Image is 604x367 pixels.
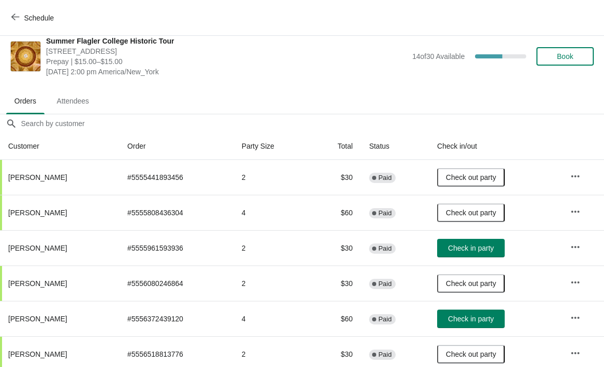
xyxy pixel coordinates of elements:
[233,230,311,266] td: 2
[119,133,233,160] th: Order
[378,315,392,323] span: Paid
[8,350,67,358] span: [PERSON_NAME]
[437,168,505,187] button: Check out party
[311,195,361,230] td: $60
[119,230,233,266] td: # 5555961593936
[46,36,407,46] span: Summer Flagler College Historic Tour
[5,9,62,27] button: Schedule
[378,280,392,288] span: Paid
[8,173,67,181] span: [PERSON_NAME]
[233,301,311,336] td: 4
[24,14,54,22] span: Schedule
[378,174,392,182] span: Paid
[311,266,361,301] td: $30
[536,47,594,66] button: Book
[311,160,361,195] td: $30
[8,315,67,323] span: [PERSON_NAME]
[20,114,604,133] input: Search by customer
[46,46,407,56] span: [STREET_ADDRESS]
[437,239,505,257] button: Check in party
[8,244,67,252] span: [PERSON_NAME]
[46,67,407,77] span: [DATE] 2:00 pm America/New_York
[233,160,311,195] td: 2
[46,56,407,67] span: Prepay | $15.00–$15.00
[6,92,45,110] span: Orders
[119,195,233,230] td: # 5555808436304
[8,279,67,288] span: [PERSON_NAME]
[437,274,505,293] button: Check out party
[437,310,505,328] button: Check in party
[8,209,67,217] span: [PERSON_NAME]
[429,133,562,160] th: Check in/out
[448,315,493,323] span: Check in party
[446,350,496,358] span: Check out party
[11,42,40,71] img: Summer Flagler College Historic Tour
[378,351,392,359] span: Paid
[311,301,361,336] td: $60
[119,160,233,195] td: # 5555441893456
[446,209,496,217] span: Check out party
[437,203,505,222] button: Check out party
[233,266,311,301] td: 2
[233,133,311,160] th: Party Size
[233,195,311,230] td: 4
[557,52,573,60] span: Book
[378,209,392,217] span: Paid
[412,52,465,60] span: 14 of 30 Available
[378,244,392,253] span: Paid
[311,133,361,160] th: Total
[446,173,496,181] span: Check out party
[119,266,233,301] td: # 5556080246864
[119,301,233,336] td: # 5556372439120
[448,244,493,252] span: Check in party
[437,345,505,363] button: Check out party
[311,230,361,266] td: $30
[49,92,97,110] span: Attendees
[446,279,496,288] span: Check out party
[361,133,429,160] th: Status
